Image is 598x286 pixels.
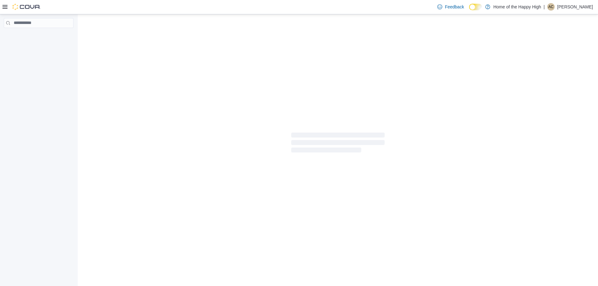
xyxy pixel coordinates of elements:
[12,4,40,10] img: Cova
[543,3,545,11] p: |
[445,4,464,10] span: Feedback
[493,3,541,11] p: Home of the Happy High
[435,1,466,13] a: Feedback
[547,3,555,11] div: Abigail Chapella
[469,4,482,10] input: Dark Mode
[4,29,74,44] nav: Complex example
[291,134,385,154] span: Loading
[548,3,554,11] span: AC
[557,3,593,11] p: [PERSON_NAME]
